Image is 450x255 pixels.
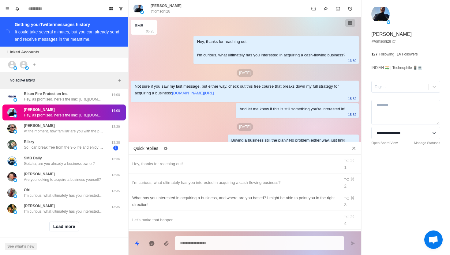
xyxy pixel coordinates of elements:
div: Hey, thanks for reaching out! [132,161,336,167]
button: Menu [2,4,12,13]
div: What has you interested in acquiring a business, and where are you based? I might be able to poin... [132,195,336,208]
button: Quick replies [131,237,143,249]
a: Open Board View [371,140,398,146]
p: @omsoni28 [151,9,170,14]
button: Board View [106,4,116,13]
button: Show unread conversations [116,4,126,13]
p: 13:39 [108,124,123,129]
p: I'm curious, what ultimately has you interested in acquiring a cash-flowing business? [24,193,103,198]
div: SMB [135,22,143,29]
img: picture [7,140,17,149]
div: ⌥ ⌘ 4 [344,213,358,227]
p: [PERSON_NAME] [24,123,55,128]
p: 14 [397,51,401,57]
p: 13:35 [108,188,123,194]
button: Reply with AI [146,237,158,249]
div: ⌥ ⌘ 3 [344,195,358,208]
img: picture [13,114,17,118]
p: At the moment, how familiar are you with the process of buying a business? [24,128,103,134]
p: Bison Fire Protection Inc. [24,91,68,97]
p: [DATE] [237,123,253,131]
p: 13:30 [348,57,357,64]
img: picture [140,10,144,14]
p: So I can break free from the 9-5 life and enjoy time with my family and build something that can ... [24,145,103,150]
span: 1 [113,146,118,150]
p: Hey, as promised, here's the link: [URL][DOMAIN_NAME] P.S.: If you want to buy a "boring" busines... [24,97,103,102]
img: picture [371,5,390,23]
p: Followers [402,51,418,57]
button: Load more [49,222,79,231]
p: 13:36 [108,157,123,162]
img: picture [13,178,17,182]
p: Blizzy [24,139,34,145]
button: Add account [31,61,38,68]
p: 127 [371,51,377,57]
img: picture [7,124,17,133]
p: 14:00 [108,92,123,97]
p: Gotcha, are you already a business owner? [24,161,95,166]
p: [PERSON_NAME] [151,3,182,9]
p: 13:38 [108,140,123,145]
p: Quick replies [133,145,158,152]
a: Manage Statuses [414,140,440,146]
button: Add reminder [344,2,356,15]
button: Edit quick replies [161,143,171,153]
img: picture [7,92,17,101]
p: 05:25 [146,28,155,35]
button: Notifications [12,4,22,13]
img: picture [25,66,29,70]
div: Let's make that happen. [132,217,336,223]
img: picture [13,66,17,70]
button: See what's new [5,243,37,250]
p: 13:36 [108,173,123,178]
a: Open chat [424,230,443,249]
p: No active filters [10,78,116,83]
p: Following [379,51,394,57]
img: picture [13,162,17,166]
div: I'm curious, what ultimately has you interested in acquiring a cash-flowing business? [132,179,336,186]
img: picture [13,98,17,102]
p: I'm curious, what ultimately has you interested in acquiring a cash-flowing business? [24,209,103,214]
button: Pin [320,2,332,15]
p: [PERSON_NAME] [24,203,55,209]
div: Buying a business still the plan? No problem either way, just lmk! [231,137,346,144]
p: Are you looking to acquire a business yourself? [24,177,101,182]
p: [PERSON_NAME] [24,171,55,177]
button: Mark as unread [307,2,320,15]
p: Ofri [24,187,30,193]
img: picture [7,108,17,117]
button: Close quick replies [349,143,359,153]
img: picture [133,4,143,13]
p: [PERSON_NAME] [371,31,412,38]
div: And let me know if this is still something you're interested in! [239,106,345,112]
div: Hey, thanks for reaching out! I'm curious, what ultimately has you interested in acquiring a cash... [197,38,345,59]
img: picture [387,20,390,24]
img: picture [13,146,17,150]
div: ⌥ ⌘ 1 [344,157,358,171]
div: Getting your Twitter messages history [15,21,121,28]
a: [DOMAIN_NAME][URL] [172,91,214,95]
img: picture [13,210,17,214]
button: Add filters [116,77,123,84]
div: Not sure if you saw my last message, but either way, check out this free course that breaks down ... [135,83,345,97]
img: picture [7,156,17,166]
p: 14:00 [108,108,123,113]
button: Add media [160,237,173,249]
p: SMB Daily [24,155,42,161]
p: Hey, as promised, here's the link: [URL][DOMAIN_NAME] P.S.: If you want to buy a "boring" busines... [24,112,103,118]
img: picture [13,130,17,134]
button: Send message [347,237,359,249]
p: [DATE] [237,69,253,77]
button: Archive [332,2,344,15]
img: picture [7,204,17,213]
p: [PERSON_NAME] [24,107,55,112]
img: picture [7,172,17,181]
img: picture [13,194,17,198]
p: 13:35 [108,204,123,210]
p: 15:52 [348,95,357,102]
a: @omsoni28 [371,39,396,44]
p: Linked Accounts [7,49,39,55]
p: 15:52 [348,111,357,118]
img: picture [7,188,17,197]
div: It could take several minutes, but you can already send and receive messages in the meantime. [15,29,119,42]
